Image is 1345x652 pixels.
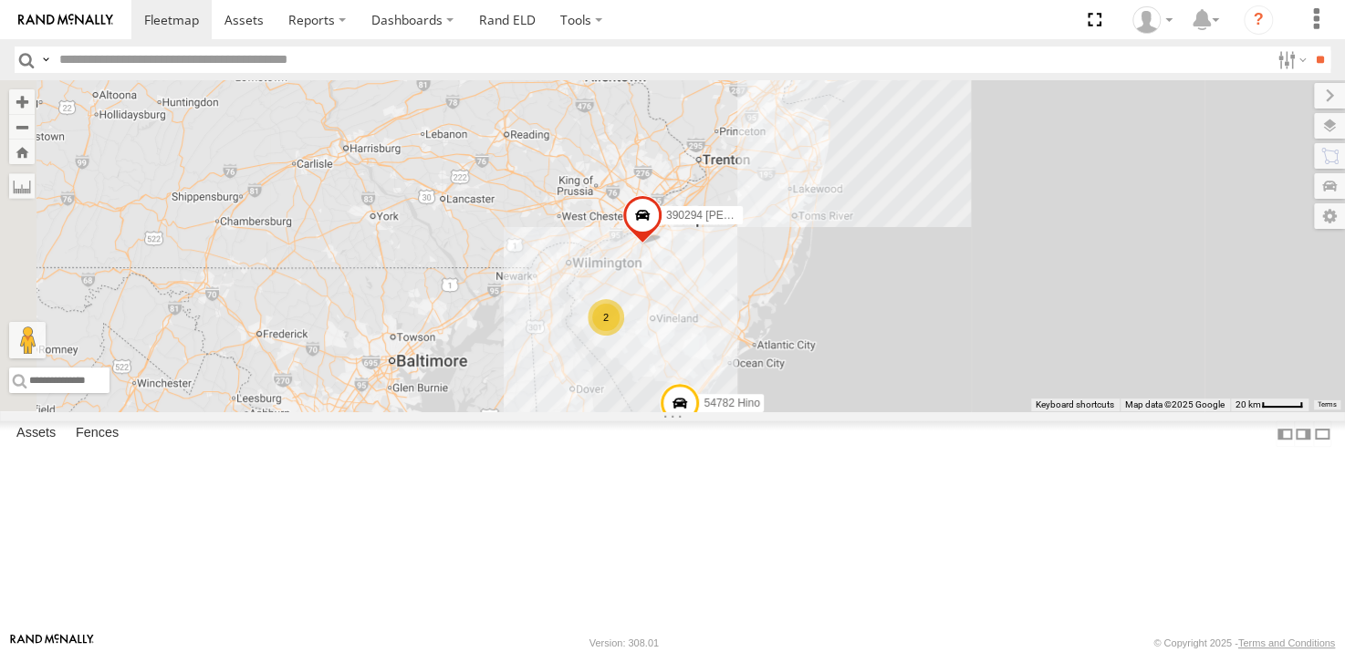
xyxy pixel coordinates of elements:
[38,47,53,73] label: Search Query
[9,114,35,140] button: Zoom out
[1244,5,1273,35] i: ?
[1238,637,1335,648] a: Terms and Conditions
[1314,203,1345,229] label: Map Settings
[589,637,659,648] div: Version: 308.01
[704,396,759,409] span: 54782 Hino
[1125,399,1225,409] span: Map data ©2025 Google
[666,208,796,221] span: 390294 [PERSON_NAME]
[1270,47,1309,73] label: Search Filter Options
[1036,398,1114,411] button: Keyboard shortcuts
[9,140,35,164] button: Zoom Home
[1153,637,1335,648] div: © Copyright 2025 -
[1294,420,1312,447] label: Dock Summary Table to the Right
[1230,398,1309,411] button: Map Scale: 20 km per 42 pixels
[1276,420,1294,447] label: Dock Summary Table to the Left
[1313,420,1331,447] label: Hide Summary Table
[9,322,46,358] button: Drag Pegman onto the map to open Street View
[7,421,65,447] label: Assets
[1236,399,1261,409] span: 20 km
[10,634,94,652] a: Visit our Website
[9,173,35,199] label: Measure
[9,89,35,114] button: Zoom in
[1318,401,1337,409] a: Terms (opens in new tab)
[67,421,128,447] label: Fences
[18,14,113,26] img: rand-logo.svg
[588,299,624,336] div: 2
[1126,6,1179,34] div: Dale Gerhard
